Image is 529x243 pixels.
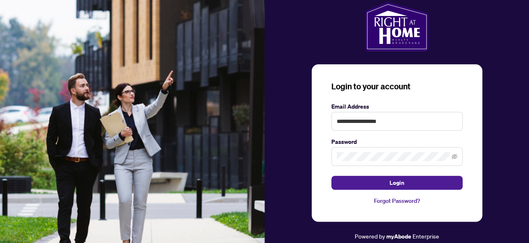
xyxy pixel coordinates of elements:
label: Email Address [331,102,463,111]
span: Powered by [355,232,385,240]
label: Password [331,137,463,146]
h3: Login to your account [331,81,463,92]
img: ma-logo [365,2,429,51]
span: Login [390,176,404,189]
span: Enterprise [413,232,439,240]
a: myAbode [386,232,411,241]
button: Login [331,176,463,190]
a: Forgot Password? [331,196,463,205]
span: eye-invisible [451,154,457,159]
